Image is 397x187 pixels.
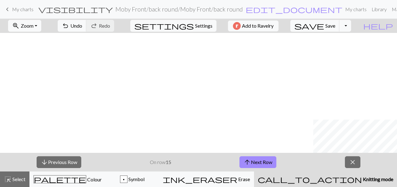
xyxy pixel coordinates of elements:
span: visibility [38,5,113,14]
button: Erase [159,171,254,187]
button: Previous Row [37,156,81,168]
span: save [294,21,324,30]
button: Undo [58,20,87,32]
button: Next Row [239,156,276,168]
div: p [120,176,127,183]
span: My charts [12,6,33,12]
img: Ravelry [233,22,241,30]
span: Undo [70,23,82,29]
button: Colour [29,171,106,187]
span: keyboard_arrow_left [4,5,11,14]
button: Add to Ravelry [228,21,279,31]
i: Settings [134,22,194,30]
a: My charts [4,4,33,15]
span: call_to_action [258,175,362,184]
span: Colour [86,176,102,182]
button: p Symbol [106,171,159,187]
span: edit_document [246,5,342,14]
span: zoom_in [12,21,20,30]
button: Zoom [8,20,41,32]
span: Save [325,23,335,29]
span: help [363,21,393,30]
span: Erase [237,176,250,182]
span: Symbol [127,176,145,182]
span: undo [62,21,69,30]
span: Select [11,176,25,182]
button: Knitting mode [254,171,397,187]
span: settings [134,21,194,30]
a: My charts [343,3,369,16]
h2: Moby Front/back round / Moby Front/back round [115,6,243,13]
span: Knitting mode [362,176,393,182]
span: ink_eraser [163,175,237,184]
span: arrow_upward [243,158,251,166]
p: On row [150,158,171,166]
span: palette [34,175,86,184]
a: Library [369,3,389,16]
span: Settings [195,22,212,30]
button: Save [290,20,340,32]
span: close [349,158,356,166]
span: Add to Ravelry [242,22,274,30]
span: highlight_alt [4,175,11,184]
span: arrow_downward [41,158,48,166]
button: SettingsSettings [130,20,216,32]
span: Zoom [21,23,33,29]
strong: 15 [166,159,171,165]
